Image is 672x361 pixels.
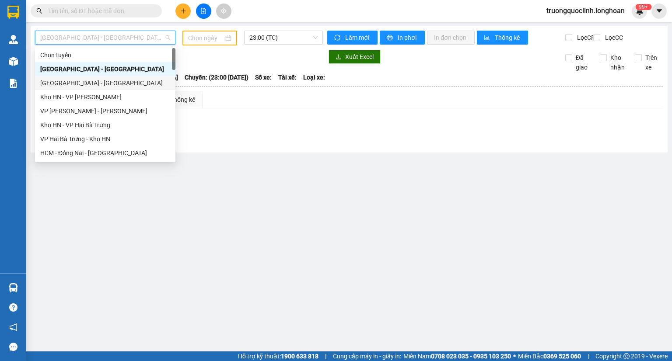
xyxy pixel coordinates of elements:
[327,31,378,45] button: syncLàm mới
[180,8,186,14] span: plus
[345,33,371,42] span: Làm mới
[238,351,318,361] span: Hỗ trợ kỹ thuật:
[574,33,596,42] span: Lọc CR
[9,35,18,44] img: warehouse-icon
[345,52,374,62] span: Xuất Excel
[623,353,630,359] span: copyright
[334,35,342,42] span: sync
[216,3,231,19] button: aim
[175,3,191,19] button: plus
[336,54,342,61] span: download
[35,76,175,90] div: Hà Nội - Hải Phòng
[48,6,151,16] input: Tìm tên, số ĐT hoặc mã đơn
[495,33,521,42] span: Thống kê
[40,148,170,158] div: HCM - Đồng Nai - [GEOGRAPHIC_DATA]
[9,57,18,66] img: warehouse-icon
[220,8,227,14] span: aim
[255,73,272,82] span: Số xe:
[9,79,18,88] img: solution-icon
[7,6,19,19] img: logo-vxr
[9,303,17,312] span: question-circle
[655,7,663,15] span: caret-down
[572,53,594,72] span: Đã giao
[484,35,491,42] span: bar-chart
[380,31,425,45] button: printerIn phơi
[40,120,170,130] div: Kho HN - VP Hai Bà Trưng
[35,132,175,146] div: VP Hai Bà Trưng - Kho HN
[40,50,170,60] div: Chọn tuyến
[249,31,318,44] span: 23:00 (TC)
[387,35,394,42] span: printer
[40,92,170,102] div: Kho HN - VP [PERSON_NAME]
[36,8,42,14] span: search
[40,78,170,88] div: [GEOGRAPHIC_DATA] - [GEOGRAPHIC_DATA]
[636,7,644,15] img: icon-new-feature
[398,33,418,42] span: In phơi
[35,90,175,104] div: Kho HN - VP An Khánh
[651,3,667,19] button: caret-down
[403,351,511,361] span: Miền Nam
[170,95,195,104] div: Thống kê
[35,146,175,160] div: HCM - Đồng Nai - Lâm Đồng
[40,134,170,144] div: VP Hai Bà Trưng - Kho HN
[35,118,175,132] div: Kho HN - VP Hai Bà Trưng
[196,3,211,19] button: file-add
[431,353,511,360] strong: 0708 023 035 - 0935 103 250
[477,31,528,45] button: bar-chartThống kê
[185,73,248,82] span: Chuyến: (23:00 [DATE])
[325,351,326,361] span: |
[543,353,581,360] strong: 0369 525 060
[427,31,475,45] button: In đơn chọn
[518,351,581,361] span: Miền Bắc
[9,323,17,331] span: notification
[333,351,401,361] span: Cung cấp máy in - giấy in:
[607,53,628,72] span: Kho nhận
[40,106,170,116] div: VP [PERSON_NAME] - [PERSON_NAME]
[281,353,318,360] strong: 1900 633 818
[329,50,381,64] button: downloadXuất Excel
[40,31,170,44] span: Hải Phòng - Hà Nội
[35,48,175,62] div: Chọn tuyến
[40,64,170,74] div: [GEOGRAPHIC_DATA] - [GEOGRAPHIC_DATA]
[602,33,624,42] span: Lọc CC
[588,351,589,361] span: |
[303,73,325,82] span: Loại xe:
[642,53,663,72] span: Trên xe
[635,4,651,10] sup: 282
[35,104,175,118] div: VP An khánh - Kho HN
[200,8,206,14] span: file-add
[9,343,17,351] span: message
[9,283,18,292] img: warehouse-icon
[278,73,297,82] span: Tài xế:
[188,33,223,43] input: 11/09/2025
[35,62,175,76] div: Hải Phòng - Hà Nội
[513,354,516,358] span: ⚪️
[539,5,632,16] span: truongquoclinh.longhoan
